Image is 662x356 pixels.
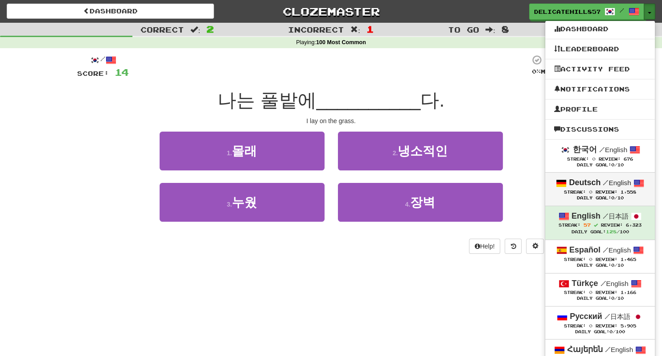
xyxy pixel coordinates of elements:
span: 2 [206,24,214,34]
span: Incorrect [288,25,344,34]
div: Daily Goal: /10 [554,195,646,201]
span: / [603,212,609,220]
small: 1 . [227,149,232,157]
a: Dashboard [7,4,214,19]
strong: Հայերեն [567,345,603,354]
span: : [190,26,200,33]
span: Streak: [564,290,586,295]
span: 8 [502,24,509,34]
a: Notifications [545,83,655,95]
button: Help! [469,239,501,254]
span: 57 [584,222,591,228]
a: Leaderboard [545,43,655,55]
span: Streak: [559,223,580,228]
a: Русский /日本語 Streak: 0 Review: 5,905 Daily Goal:0/100 [545,306,655,339]
small: 日本語 [603,212,629,220]
div: Mastered [530,68,585,76]
span: Streak: [564,323,586,328]
span: 1 [366,24,374,34]
span: Review: [601,223,623,228]
span: 1,166 [621,290,636,295]
a: Español /English Streak: 0 Review: 1,465 Daily Goal:0/10 [545,240,655,273]
small: 日本語 [604,313,630,320]
span: 장벽 [410,195,435,209]
small: 4 . [405,201,411,208]
span: 몰래 [232,144,257,158]
strong: Deutsch [569,178,600,187]
span: Correct [140,25,184,34]
span: DelicateHill8572 [534,8,600,16]
span: 누웠 [232,195,257,209]
span: 128 [605,229,616,234]
strong: Español [569,245,600,254]
span: 0 [589,189,592,195]
a: Türkçe /English Streak: 0 Review: 1,166 Daily Goal:0/10 [545,273,655,306]
button: 2.냉소적인 [338,132,503,170]
span: 0 [611,162,614,167]
span: Review: [596,323,617,328]
div: Daily Goal: /10 [554,263,646,269]
a: Activity Feed [545,63,655,75]
a: Clozemaster [227,4,435,19]
span: 0 [611,195,614,200]
span: / [620,7,624,13]
small: English [600,280,628,287]
small: 3 . [227,201,232,208]
small: English [603,179,631,186]
div: Daily Goal: /10 [554,162,646,168]
span: Score: [77,70,109,77]
a: Dashboard [545,23,655,35]
span: 14 [115,66,129,78]
a: Profile [545,103,655,115]
small: English [603,246,631,254]
div: Daily Goal: /10 [554,296,646,302]
a: Discussions [545,124,655,135]
button: 4.장벽 [338,183,503,222]
span: / [604,312,610,320]
span: : [485,26,495,33]
span: / [599,145,605,153]
span: 5,905 [621,323,636,328]
span: To go [448,25,479,34]
div: / [77,54,129,66]
span: 1,558 [621,190,636,195]
span: Streak: [567,157,589,161]
strong: English [572,211,600,220]
span: / [603,246,609,254]
span: 0 [589,290,592,295]
span: Review: [596,257,617,262]
span: Streak: [564,190,586,195]
strong: 한국어 [573,145,597,154]
small: 2 . [393,149,398,157]
div: Daily Goal: /100 [554,228,646,235]
a: DelicateHill8572 / [529,4,644,20]
span: Review: [596,190,617,195]
span: : [350,26,360,33]
span: 냉소적인 [398,144,448,158]
div: Daily Goal: /100 [554,329,646,335]
a: Deutsch /English Streak: 0 Review: 1,558 Daily Goal:0/10 [545,173,655,205]
span: Review: [599,157,621,161]
strong: Türkçe [572,279,598,288]
button: 1.몰래 [160,132,325,170]
strong: 100 Most Common [316,39,366,46]
span: Review: [596,290,617,295]
span: 0 [589,257,592,262]
span: 676 [624,157,633,161]
span: 나는 풀밭에 [218,90,317,111]
a: 한국어 /English Streak: 0 Review: 676 Daily Goal:0/10 [545,140,655,172]
span: 0 [592,156,596,161]
span: Streak includes today. [594,223,598,227]
span: 1,465 [621,257,636,262]
span: 0 [609,329,613,334]
span: 다. [420,90,444,111]
span: Streak: [564,257,586,262]
span: 0 % [532,68,541,75]
span: / [600,279,606,287]
span: __________ [317,90,421,111]
div: I lay on the grass. [77,116,585,125]
span: 0 [589,323,592,328]
strong: Русский [570,312,602,321]
span: / [605,345,611,353]
span: 0 [611,263,614,268]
